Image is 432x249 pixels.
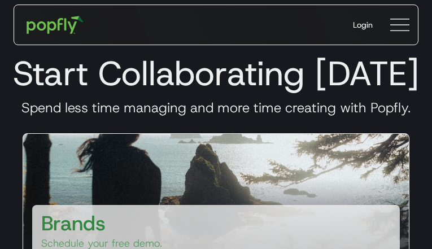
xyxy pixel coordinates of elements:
[353,19,373,30] div: Login
[9,99,423,116] h3: Spend less time managing and more time creating with Popfly.
[19,8,91,42] a: home
[41,209,106,237] h3: Brands
[344,10,382,40] a: Login
[9,53,423,94] h1: Start Collaborating [DATE]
